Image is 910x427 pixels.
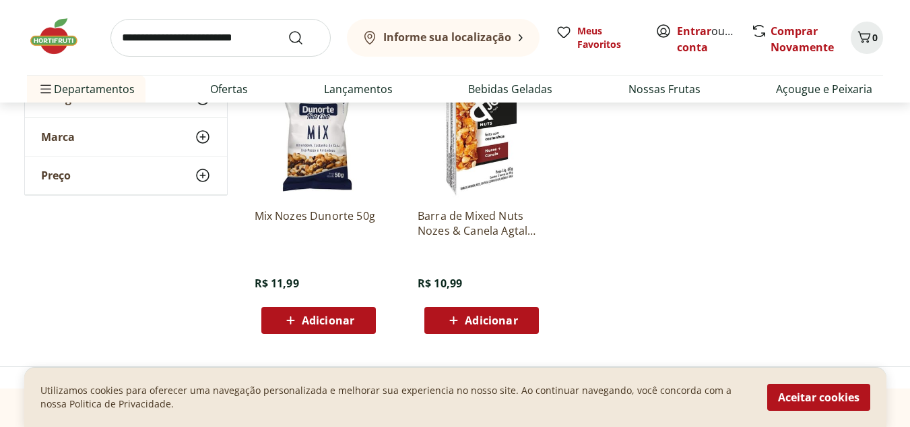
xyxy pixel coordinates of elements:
[577,24,639,51] span: Meus Favoritos
[383,30,511,45] b: Informe sua localização
[424,307,539,334] button: Adicionar
[27,16,94,57] img: Hortifruti
[288,30,320,46] button: Submit Search
[418,69,546,198] img: Barra de Mixed Nuts Nozes & Canela Agtal 60g
[418,208,546,238] a: Barra de Mixed Nuts Nozes & Canela Agtal 60g
[38,73,54,105] button: Menu
[465,315,517,326] span: Adicionar
[628,81,701,97] a: Nossas Frutas
[110,19,331,57] input: search
[261,307,376,334] button: Adicionar
[25,118,227,156] button: Marca
[210,81,248,97] a: Ofertas
[851,22,883,54] button: Carrinho
[255,208,383,238] a: Mix Nozes Dunorte 50g
[347,19,540,57] button: Informe sua localização
[677,23,737,55] span: ou
[677,24,751,55] a: Criar conta
[872,31,878,44] span: 0
[776,81,872,97] a: Açougue e Peixaria
[556,24,639,51] a: Meus Favoritos
[38,73,135,105] span: Departamentos
[468,81,552,97] a: Bebidas Geladas
[767,384,870,411] button: Aceitar cookies
[418,276,462,291] span: R$ 10,99
[324,81,393,97] a: Lançamentos
[677,24,711,38] a: Entrar
[302,315,354,326] span: Adicionar
[40,384,751,411] p: Utilizamos cookies para oferecer uma navegação personalizada e melhorar sua experiencia no nosso ...
[41,169,71,182] span: Preço
[25,156,227,194] button: Preço
[41,130,75,144] span: Marca
[255,69,383,198] img: Mix Nozes Dunorte 50g
[255,276,299,291] span: R$ 11,99
[771,24,834,55] a: Comprar Novamente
